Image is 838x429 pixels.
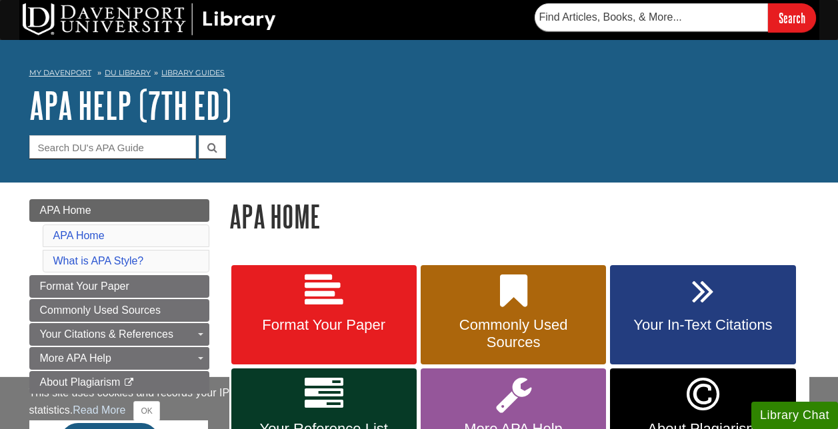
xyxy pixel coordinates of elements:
[535,3,768,31] input: Find Articles, Books, & More...
[229,199,809,233] h1: APA Home
[161,68,225,77] a: Library Guides
[241,316,407,334] span: Format Your Paper
[40,328,173,340] span: Your Citations & References
[610,265,795,365] a: Your In-Text Citations
[40,352,111,364] span: More APA Help
[105,68,151,77] a: DU Library
[40,205,91,216] span: APA Home
[620,316,785,334] span: Your In-Text Citations
[29,64,809,85] nav: breadcrumb
[29,371,209,394] a: About Plagiarism
[123,378,135,387] i: This link opens in a new window
[29,347,209,370] a: More APA Help
[53,255,144,266] a: What is APA Style?
[23,3,276,35] img: DU Library
[421,265,606,365] a: Commonly Used Sources
[751,402,838,429] button: Library Chat
[29,135,196,159] input: Search DU's APA Guide
[535,3,816,32] form: Searches DU Library's articles, books, and more
[29,67,91,79] a: My Davenport
[768,3,816,32] input: Search
[53,230,105,241] a: APA Home
[40,376,121,388] span: About Plagiarism
[29,85,231,126] a: APA Help (7th Ed)
[231,265,417,365] a: Format Your Paper
[29,323,209,346] a: Your Citations & References
[40,280,129,292] span: Format Your Paper
[431,316,596,351] span: Commonly Used Sources
[29,275,209,298] a: Format Your Paper
[29,299,209,322] a: Commonly Used Sources
[40,304,161,316] span: Commonly Used Sources
[29,199,209,222] a: APA Home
